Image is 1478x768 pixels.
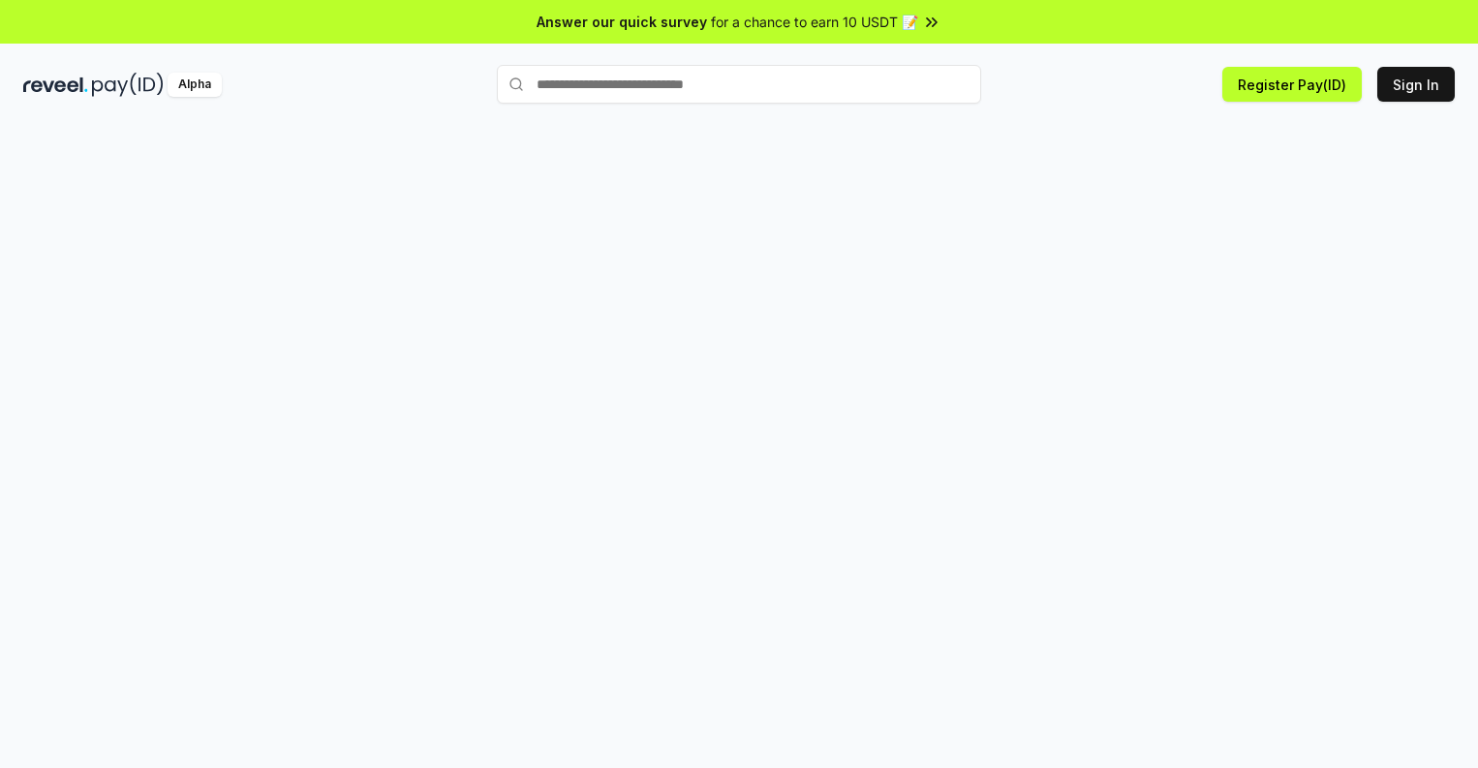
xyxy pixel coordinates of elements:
[537,12,707,32] span: Answer our quick survey
[1377,67,1455,102] button: Sign In
[92,73,164,97] img: pay_id
[1222,67,1362,102] button: Register Pay(ID)
[23,73,88,97] img: reveel_dark
[711,12,918,32] span: for a chance to earn 10 USDT 📝
[168,73,222,97] div: Alpha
